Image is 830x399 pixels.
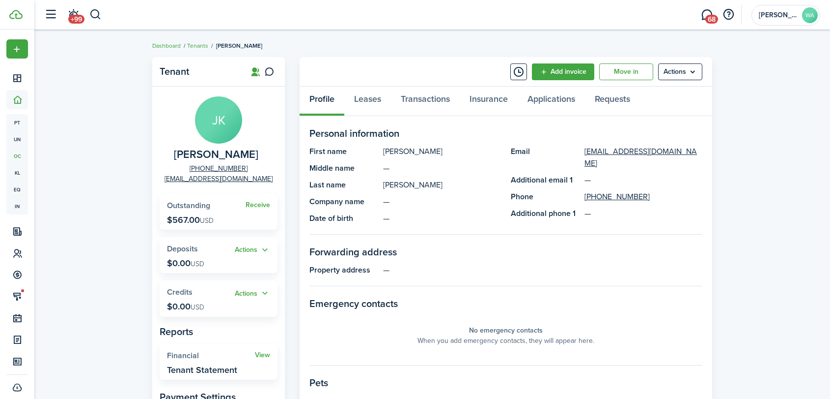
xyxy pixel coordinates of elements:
[6,148,28,164] a: oc
[383,162,501,174] panel-main-description: —
[6,131,28,148] a: un
[68,15,84,24] span: +99
[383,179,501,191] panel-main-description: [PERSON_NAME]
[246,201,270,209] a: Receive
[190,163,248,174] a: [PHONE_NUMBER]
[309,126,702,141] panel-main-section-title: Personal information
[383,264,702,276] panel-main-description: —
[309,264,378,276] panel-main-title: Property address
[532,63,594,80] a: Add invoice
[584,146,702,169] a: [EMAIL_ADDRESS][DOMAIN_NAME]
[167,258,204,268] p: $0.00
[510,63,527,80] button: Timeline
[187,41,208,50] a: Tenants
[160,324,277,339] panel-main-subtitle: Reports
[64,2,83,28] a: Notifications
[309,296,702,311] panel-main-section-title: Emergency contacts
[235,288,270,299] button: Actions
[309,162,378,174] panel-main-title: Middle name
[759,12,798,19] span: Wright AtHome Property Solutions LLC
[697,2,716,28] a: Messaging
[344,87,391,116] a: Leases
[191,259,204,269] span: USD
[309,146,378,157] panel-main-title: First name
[9,10,23,19] img: TenantCloud
[309,179,378,191] panel-main-title: Last name
[585,87,640,116] a: Requests
[309,245,702,259] panel-main-section-title: Forwarding address
[469,325,543,336] panel-main-placeholder-title: No emergency contacts
[235,245,270,256] button: Open menu
[191,302,204,312] span: USD
[460,87,518,116] a: Insurance
[167,365,237,375] widget-stats-description: Tenant Statement
[167,200,210,211] span: Outstanding
[383,196,501,208] panel-main-description: —
[6,164,28,181] a: kl
[6,198,28,215] a: in
[6,181,28,198] a: eq
[309,375,702,390] panel-main-section-title: Pets
[89,6,102,23] button: Search
[167,243,198,254] span: Deposits
[658,63,702,80] button: Open menu
[511,174,580,186] panel-main-title: Additional email 1
[165,174,273,184] a: [EMAIL_ADDRESS][DOMAIN_NAME]
[417,336,594,346] panel-main-placeholder-description: When you add emergency contacts, they will appear here.
[6,114,28,131] a: pt
[167,302,204,311] p: $0.00
[167,215,214,225] p: $567.00
[383,213,501,224] panel-main-description: —
[152,41,181,50] a: Dashboard
[235,288,270,299] button: Open menu
[658,63,702,80] menu-btn: Actions
[518,87,585,116] a: Applications
[200,215,214,226] span: USD
[160,66,238,77] panel-main-title: Tenant
[720,6,737,23] button: Open resource center
[383,146,501,157] panel-main-description: [PERSON_NAME]
[309,213,378,224] panel-main-title: Date of birth
[511,146,580,169] panel-main-title: Email
[41,5,60,24] button: Open sidebar
[705,15,718,24] span: 68
[255,351,270,359] a: View
[391,87,460,116] a: Transactions
[584,191,650,203] a: [PHONE_NUMBER]
[167,286,193,298] span: Credits
[216,41,262,50] span: [PERSON_NAME]
[167,351,255,360] widget-stats-title: Financial
[6,39,28,59] button: Open menu
[309,196,378,208] panel-main-title: Company name
[511,208,580,219] panel-main-title: Additional phone 1
[174,149,258,161] span: Jacquelyn Keller
[511,191,580,203] panel-main-title: Phone
[802,7,818,23] avatar-text: WA
[195,96,242,144] avatar-text: JK
[599,63,653,80] a: Move in
[235,245,270,256] button: Actions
